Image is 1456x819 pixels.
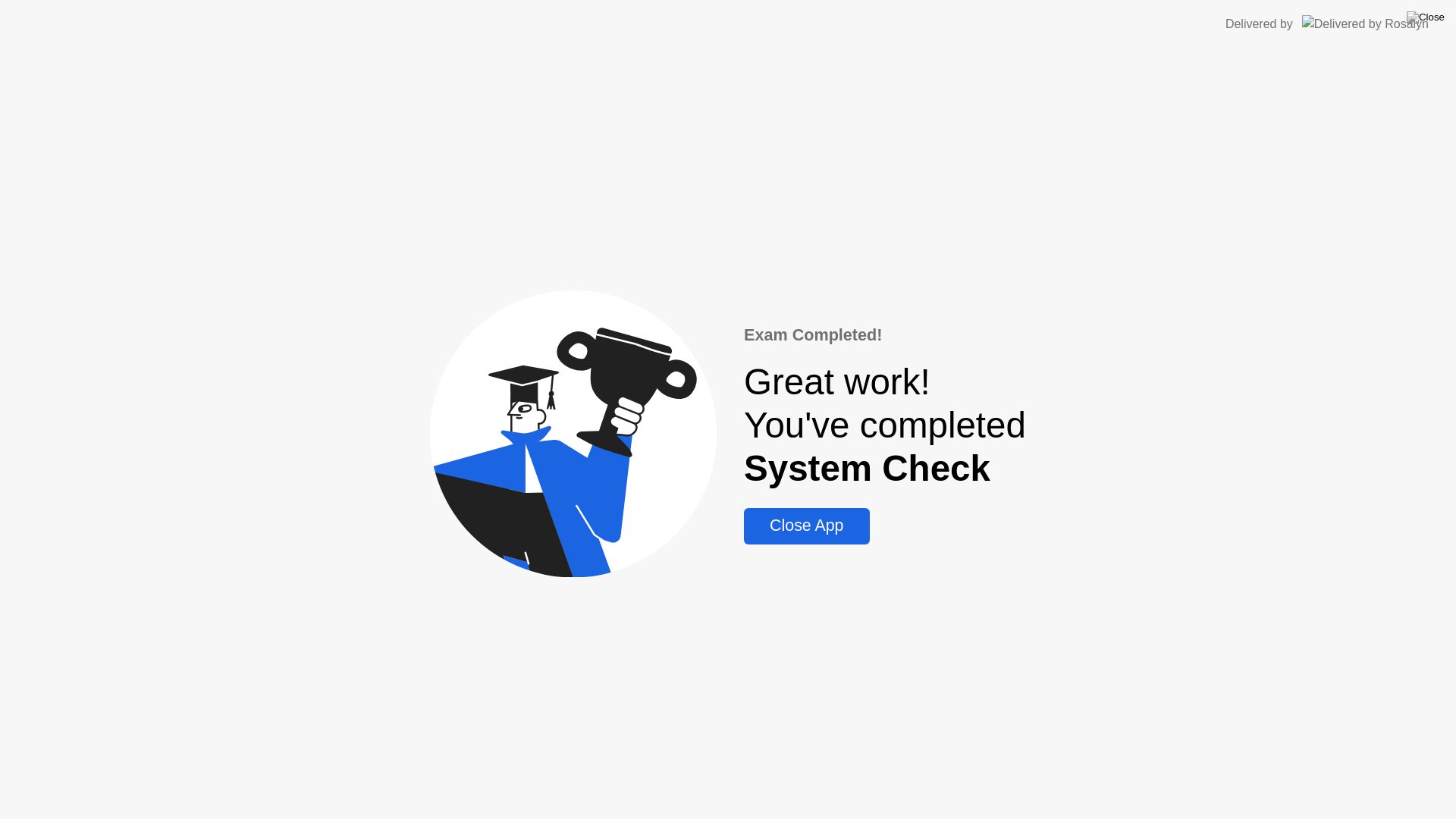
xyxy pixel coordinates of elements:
[1302,15,1429,33] img: Delivered by Rosalyn
[1407,11,1445,24] img: Close
[1225,15,1293,33] div: Delivered by
[744,448,990,488] b: System Check
[744,360,1026,490] div: Great work! You've completed
[748,516,864,535] div: Close App
[744,508,869,544] button: Close App
[744,323,1026,347] div: Exam Completed!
